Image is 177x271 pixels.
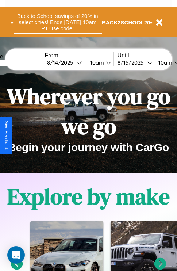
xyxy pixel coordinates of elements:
[7,182,170,211] h1: Explore by make
[118,59,147,66] div: 8 / 15 / 2025
[47,59,77,66] div: 8 / 14 / 2025
[84,59,113,66] button: 10am
[45,52,113,59] label: From
[4,121,9,150] div: Give Feedback
[7,246,25,264] div: Open Intercom Messenger
[14,11,102,34] button: Back to School savings of 20% in select cities! Ends [DATE] 10am PT.Use code:
[155,59,174,66] div: 10am
[45,59,84,66] button: 8/14/2025
[86,59,106,66] div: 10am
[102,19,150,26] b: BACK2SCHOOL20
